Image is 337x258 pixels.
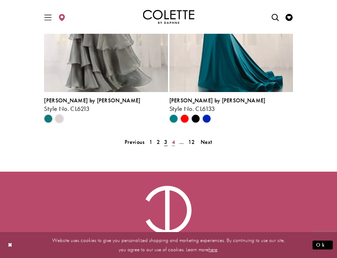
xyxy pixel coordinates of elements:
[149,138,152,146] span: 1
[270,7,281,27] a: Open Search dialog
[170,137,177,147] a: 4
[142,186,195,256] img: Colette by Daphne
[179,138,184,146] span: ...
[169,97,266,104] span: [PERSON_NAME] by [PERSON_NAME]
[44,114,53,123] i: Ivy
[44,104,89,113] span: Style No. CL6213
[180,114,189,123] i: Red
[125,138,145,146] span: Previous
[202,114,211,123] i: Royal Blue
[208,246,217,253] a: here
[147,137,154,147] a: 1
[312,241,333,249] button: Submit Dialog
[172,138,175,146] span: 4
[284,7,294,27] a: Visit Wishlist Page
[177,137,186,147] a: ...
[199,137,214,147] a: Next Page
[191,114,200,123] i: Black
[143,10,194,24] img: Colette by Daphne
[44,97,140,104] span: [PERSON_NAME] by [PERSON_NAME]
[56,7,67,27] a: Visit Store Locator page
[169,114,178,123] i: Teal
[268,6,296,28] div: Header Menu. Buttons: Search, Wishlist
[4,239,16,251] button: Close Dialog
[51,235,286,254] p: Website uses cookies to give you personalized shopping and marketing experiences. By continuing t...
[186,137,197,147] a: 12
[143,10,194,24] a: Colette by Daphne Homepage
[169,104,215,113] span: Style No. CL6133
[188,138,195,146] span: 12
[43,7,53,27] span: Toggle Main Navigation Menu
[201,138,212,146] span: Next
[44,97,168,112] div: Colette by Daphne Style No. CL6213
[169,97,293,112] div: Colette by Daphne Style No. CL6133
[164,138,167,146] span: 3
[123,137,147,147] a: Prev Page
[157,138,160,146] span: 2
[154,137,162,147] a: 2
[41,6,69,28] div: Header Menu Left. Buttons: Hamburger menu , Store Locator
[142,186,195,256] a: Visit Colette by Daphne Homepage
[162,137,169,147] span: Current page
[55,114,64,123] i: Petal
